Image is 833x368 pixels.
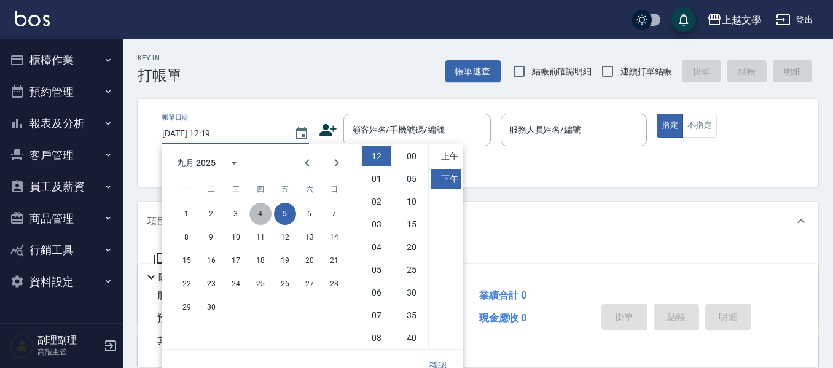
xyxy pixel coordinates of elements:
span: 星期六 [299,177,321,202]
button: 20 [299,249,321,272]
li: 8 hours [362,328,391,348]
button: 21 [323,249,345,272]
li: 下午 [431,169,461,189]
div: 九月 2025 [177,157,216,170]
span: 星期三 [225,177,247,202]
button: 10 [225,226,247,248]
h2: Key In [138,54,182,62]
span: 服務消費 0 [157,289,202,301]
label: 帳單日期 [162,113,188,122]
span: 結帳前確認明細 [532,65,592,78]
button: Previous month [292,148,322,178]
img: Person [10,334,34,358]
li: 0 minutes [397,146,426,166]
button: 30 [200,296,222,318]
li: 10 minutes [397,192,426,212]
input: YYYY/MM/DD hh:mm [162,123,282,144]
ul: Select hours [359,144,394,349]
li: 5 minutes [397,169,426,189]
li: 6 hours [362,283,391,303]
button: Choose date, selected date is 2025-09-05 [287,119,316,149]
span: 星期四 [249,177,272,202]
p: 高階主管 [37,346,100,358]
img: Logo [15,11,50,26]
button: calendar view is open, switch to year view [219,148,249,178]
button: 11 [249,226,272,248]
span: 預收卡販賣 0 [157,312,212,324]
button: 29 [176,296,198,318]
div: 項目消費 [138,202,818,241]
ul: Select meridiem [428,144,463,349]
h3: 打帳單 [138,67,182,84]
button: 客戶管理 [5,139,118,171]
li: 4 hours [362,237,391,257]
span: 星期二 [200,177,222,202]
span: 連續打單結帳 [620,65,672,78]
button: 14 [323,226,345,248]
li: 7 hours [362,305,391,326]
li: 12 hours [362,146,391,166]
button: Next month [322,148,351,178]
li: 40 minutes [397,328,426,348]
button: 4 [249,203,272,225]
li: 1 hours [362,169,391,189]
span: 星期日 [323,177,345,202]
button: 2 [200,203,222,225]
button: 資料設定 [5,266,118,298]
span: 業績合計 0 [479,289,526,301]
button: 7 [323,203,345,225]
button: 報表及分析 [5,108,118,139]
li: 5 hours [362,260,391,280]
button: 8 [176,226,198,248]
button: 17 [225,249,247,272]
button: 行銷工具 [5,234,118,266]
li: 3 hours [362,214,391,235]
button: 23 [200,273,222,295]
button: 不指定 [682,114,717,138]
button: 19 [274,249,296,272]
button: 9 [200,226,222,248]
span: 其他付款方式 0 [157,335,222,346]
button: 22 [176,273,198,295]
button: 1 [176,203,198,225]
button: 12 [274,226,296,248]
li: 35 minutes [397,305,426,326]
li: 上午 [431,146,461,166]
li: 25 minutes [397,260,426,280]
h5: 副理副理 [37,334,100,346]
span: 星期一 [176,177,198,202]
button: 上越文學 [702,7,766,33]
button: 6 [299,203,321,225]
button: 登出 [771,9,818,31]
p: 項目消費 [147,215,184,228]
span: 現金應收 0 [479,312,526,324]
li: 2 hours [362,192,391,212]
li: 20 minutes [397,237,426,257]
button: 商品管理 [5,203,118,235]
li: 30 minutes [397,283,426,303]
button: 3 [225,203,247,225]
button: 預約管理 [5,76,118,108]
button: save [671,7,696,32]
button: 13 [299,226,321,248]
button: 指定 [657,114,683,138]
button: 員工及薪資 [5,171,118,203]
button: 櫃檯作業 [5,44,118,76]
button: 28 [323,273,345,295]
button: 帳單速查 [445,60,501,83]
button: 5 [274,203,296,225]
button: 27 [299,273,321,295]
p: 隱藏業績明細 [158,271,214,284]
button: 24 [225,273,247,295]
button: 25 [249,273,272,295]
div: 上越文學 [722,12,761,28]
button: 18 [249,249,272,272]
button: 26 [274,273,296,295]
li: 15 minutes [397,214,426,235]
ul: Select minutes [394,144,428,349]
span: 星期五 [274,177,296,202]
button: 16 [200,249,222,272]
button: 15 [176,249,198,272]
